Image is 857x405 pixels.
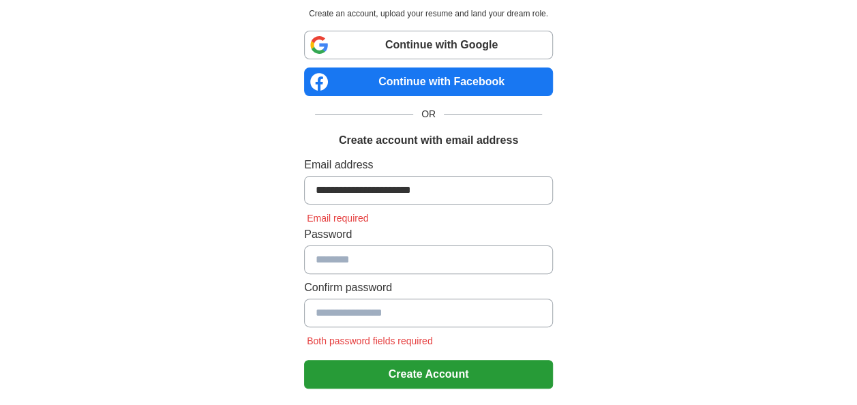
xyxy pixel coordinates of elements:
button: Create Account [304,360,553,389]
p: Create an account, upload your resume and land your dream role. [307,7,550,20]
label: Email address [304,157,553,173]
span: Both password fields required [304,335,435,346]
a: Continue with Facebook [304,67,553,96]
a: Continue with Google [304,31,553,59]
span: Email required [304,213,371,224]
h1: Create account with email address [339,132,518,149]
label: Confirm password [304,280,553,296]
span: OR [413,107,444,121]
label: Password [304,226,553,243]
